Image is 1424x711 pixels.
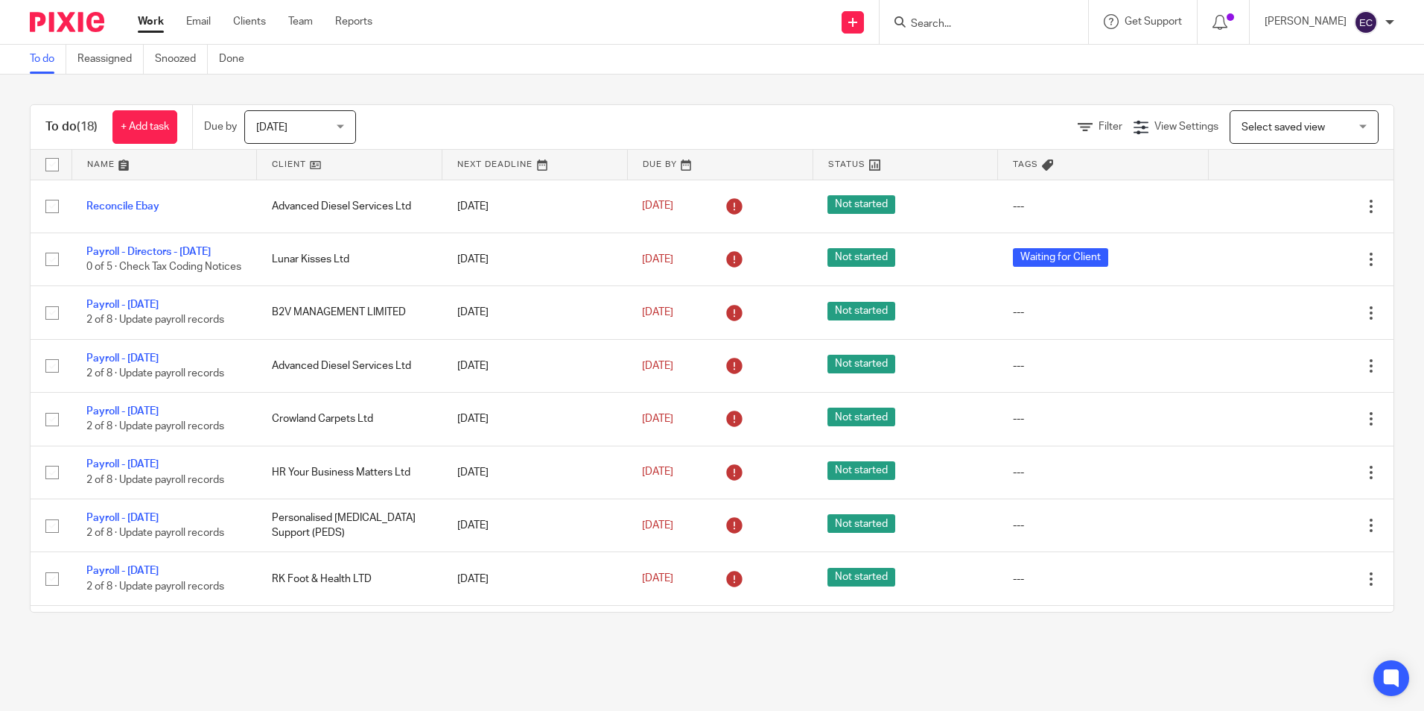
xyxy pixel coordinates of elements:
[442,499,628,552] td: [DATE]
[642,520,673,531] span: [DATE]
[86,247,211,257] a: Payroll - Directors - [DATE]
[642,467,673,478] span: [DATE]
[1013,358,1193,373] div: ---
[257,286,442,339] td: B2V MANAGEMENT LIMITED
[335,14,372,29] a: Reports
[442,180,628,233] td: [DATE]
[30,45,66,74] a: To do
[77,45,144,74] a: Reassigned
[1013,199,1193,214] div: ---
[442,339,628,392] td: [DATE]
[86,201,159,212] a: Reconcile Ebay
[642,414,673,424] span: [DATE]
[86,475,224,485] span: 2 of 8 · Update payroll records
[642,201,673,212] span: [DATE]
[257,233,442,285] td: Lunar Kisses Ltd
[257,446,442,499] td: HR Your Business Matters Ltd
[77,121,98,133] span: (18)
[257,393,442,446] td: Crowland Carpets Ltd
[1242,122,1325,133] span: Select saved view
[909,18,1043,31] input: Search
[827,248,895,267] span: Not started
[86,262,241,272] span: 0 of 5 · Check Tax Coding Notices
[1013,572,1193,587] div: ---
[256,122,287,133] span: [DATE]
[204,119,237,134] p: Due by
[642,254,673,265] span: [DATE]
[257,180,442,233] td: Advanced Diesel Services Ltd
[642,307,673,317] span: [DATE]
[86,566,159,576] a: Payroll - [DATE]
[1125,16,1182,27] span: Get Support
[442,552,628,605] td: [DATE]
[86,315,224,326] span: 2 of 8 · Update payroll records
[257,339,442,392] td: Advanced Diesel Services Ltd
[442,446,628,499] td: [DATE]
[288,14,313,29] a: Team
[827,568,895,587] span: Not started
[1013,248,1108,267] span: Waiting for Client
[642,573,673,584] span: [DATE]
[442,393,628,446] td: [DATE]
[1013,411,1193,426] div: ---
[827,195,895,214] span: Not started
[442,233,628,285] td: [DATE]
[827,302,895,320] span: Not started
[219,45,255,74] a: Done
[1099,121,1122,132] span: Filter
[442,286,628,339] td: [DATE]
[112,110,177,144] a: + Add task
[86,353,159,364] a: Payroll - [DATE]
[1013,305,1193,320] div: ---
[155,45,208,74] a: Snoozed
[86,300,159,310] a: Payroll - [DATE]
[86,422,224,432] span: 2 of 8 · Update payroll records
[827,355,895,373] span: Not started
[233,14,266,29] a: Clients
[1265,14,1347,29] p: [PERSON_NAME]
[1354,10,1378,34] img: svg%3E
[138,14,164,29] a: Work
[1154,121,1218,132] span: View Settings
[827,461,895,480] span: Not started
[86,459,159,470] a: Payroll - [DATE]
[86,513,159,523] a: Payroll - [DATE]
[1013,465,1193,480] div: ---
[86,581,224,592] span: 2 of 8 · Update payroll records
[1013,160,1038,168] span: Tags
[642,361,673,371] span: [DATE]
[257,499,442,552] td: Personalised [MEDICAL_DATA] Support (PEDS)
[442,605,628,658] td: [DATE]
[30,12,104,32] img: Pixie
[827,514,895,533] span: Not started
[257,605,442,658] td: You.Development Ltd
[45,119,98,135] h1: To do
[86,528,224,538] span: 2 of 8 · Update payroll records
[1013,518,1193,533] div: ---
[257,552,442,605] td: RK Foot & Health LTD
[86,368,224,379] span: 2 of 8 · Update payroll records
[86,406,159,417] a: Payroll - [DATE]
[186,14,211,29] a: Email
[827,408,895,426] span: Not started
